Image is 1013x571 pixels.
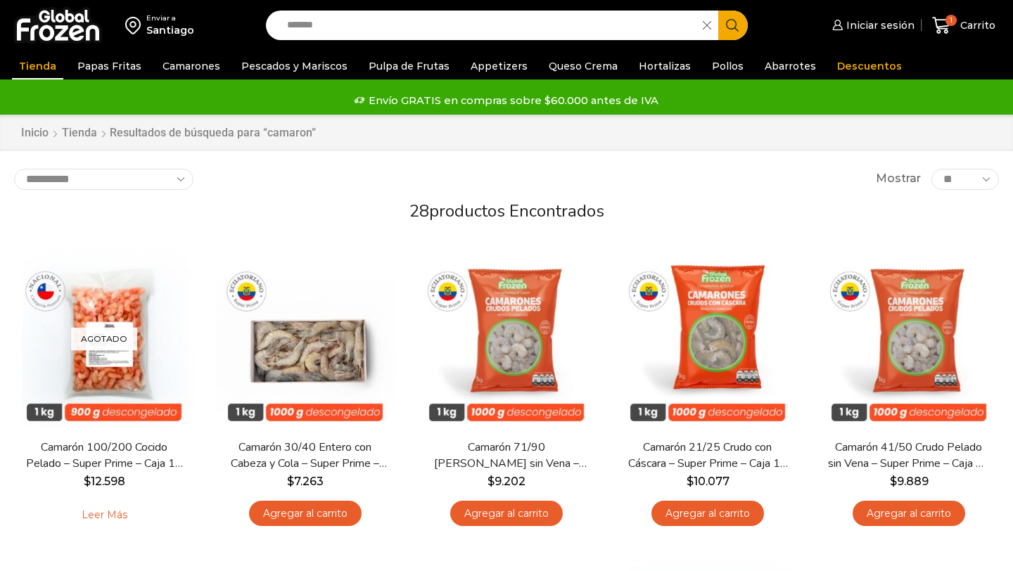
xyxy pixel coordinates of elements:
a: Abarrotes [758,53,823,79]
a: Tienda [61,125,98,141]
a: Agregar al carrito: “Camarón 21/25 Crudo con Cáscara - Super Prime - Caja 10 kg” [651,501,764,527]
span: Carrito [957,18,995,32]
a: Papas Fritas [70,53,148,79]
span: $ [488,475,495,488]
a: Appetizers [464,53,535,79]
span: Iniciar sesión [843,18,915,32]
button: Search button [718,11,748,40]
a: Inicio [20,125,49,141]
img: address-field-icon.svg [125,13,146,37]
nav: Breadcrumb [20,125,316,141]
span: 1 [945,15,957,26]
a: Camarón 30/40 Entero con Cabeza y Cola – Super Prime – Caja 10 kg [224,440,386,472]
bdi: 7.263 [287,475,324,488]
p: Agotado [71,327,137,350]
a: Camarón 71/90 [PERSON_NAME] sin Vena – Super Prime – Caja 10 kg [426,440,587,472]
a: Descuentos [830,53,909,79]
span: $ [890,475,897,488]
span: Mostrar [876,171,921,187]
bdi: 10.077 [687,475,730,488]
span: productos encontrados [429,200,604,222]
a: Leé más sobre “Camarón 100/200 Cocido Pelado - Super Prime - Caja 10 kg” [60,501,149,530]
a: Pulpa de Frutas [362,53,457,79]
div: Enviar a [146,13,194,23]
bdi: 9.889 [890,475,929,488]
a: Camarón 100/200 Cocido Pelado – Super Prime – Caja 10 kg [23,440,185,472]
a: Hortalizas [632,53,698,79]
span: 28 [409,200,429,222]
a: Iniciar sesión [829,11,915,39]
span: $ [84,475,91,488]
select: Pedido de la tienda [14,169,193,190]
span: $ [687,475,694,488]
a: Pollos [705,53,751,79]
a: Camarón 41/50 Crudo Pelado sin Vena – Super Prime – Caja 10 kg [828,440,990,472]
a: Camarón 21/25 Crudo con Cáscara – Super Prime – Caja 10 kg [627,440,789,472]
bdi: 9.202 [488,475,525,488]
a: Pescados y Mariscos [234,53,355,79]
span: $ [287,475,294,488]
a: 1 Carrito [929,9,999,42]
a: Agregar al carrito: “Camarón 41/50 Crudo Pelado sin Vena - Super Prime - Caja 10 kg” [853,501,965,527]
a: Tienda [12,53,63,79]
div: Santiago [146,23,194,37]
a: Camarones [155,53,227,79]
bdi: 12.598 [84,475,125,488]
a: Queso Crema [542,53,625,79]
a: Agregar al carrito: “Camarón 71/90 Crudo Pelado sin Vena - Super Prime - Caja 10 kg” [450,501,563,527]
h1: Resultados de búsqueda para “camaron” [110,126,316,139]
a: Agregar al carrito: “Camarón 30/40 Entero con Cabeza y Cola - Super Prime - Caja 10 kg” [249,501,362,527]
